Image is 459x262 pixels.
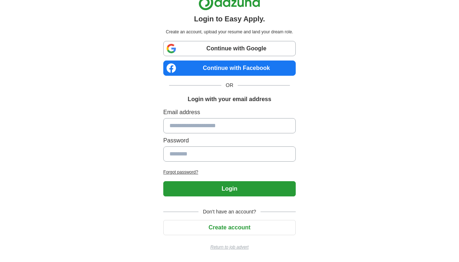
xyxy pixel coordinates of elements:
a: Continue with Google [163,41,296,56]
a: Continue with Facebook [163,61,296,76]
p: Create an account, upload your resume and land your dream role. [165,29,294,35]
label: Email address [163,108,296,117]
a: Return to job advert [163,244,296,250]
a: Create account [163,224,296,230]
a: Forgot password? [163,169,296,175]
label: Password [163,136,296,145]
h1: Login to Easy Apply. [194,13,265,24]
span: OR [221,82,238,89]
button: Login [163,181,296,196]
button: Create account [163,220,296,235]
span: Don't have an account? [198,208,261,216]
h1: Login with your email address [188,95,271,104]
